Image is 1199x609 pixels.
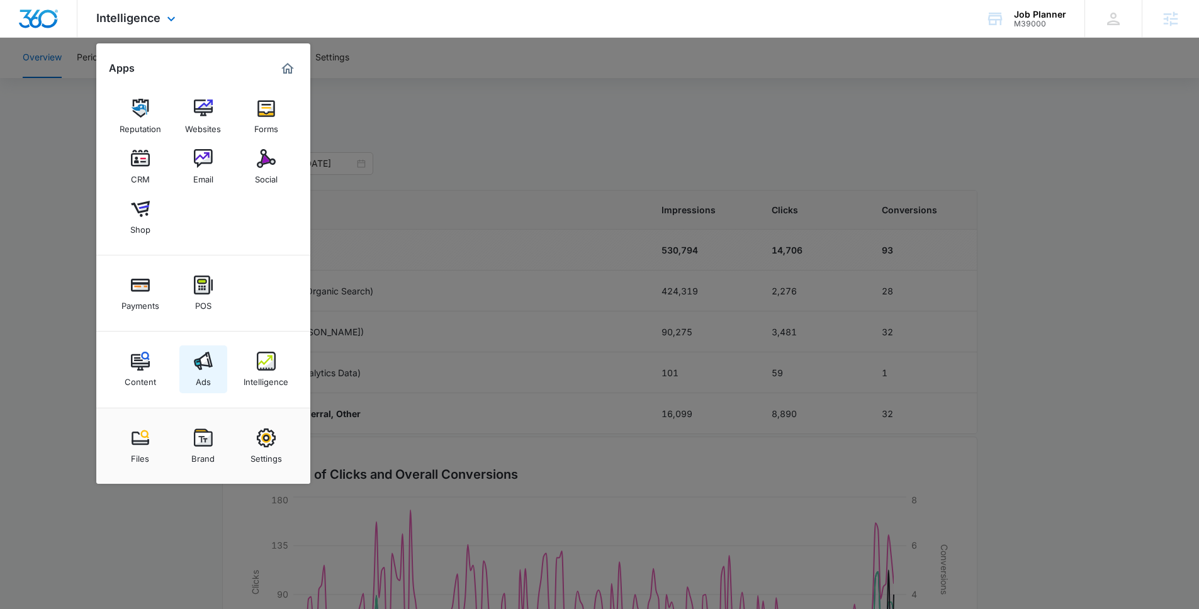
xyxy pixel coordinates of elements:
a: Reputation [116,92,164,140]
span: Intelligence [96,11,160,25]
a: CRM [116,143,164,191]
div: account id [1014,20,1066,28]
div: Payments [121,294,159,311]
div: POS [195,294,211,311]
a: Settings [242,422,290,470]
div: Content [125,371,156,387]
div: Forms [254,118,278,134]
div: Settings [250,447,282,464]
a: Brand [179,422,227,470]
div: Email [193,168,213,184]
div: Intelligence [244,371,288,387]
a: Ads [179,345,227,393]
a: Files [116,422,164,470]
a: Websites [179,92,227,140]
div: Websites [185,118,221,134]
div: account name [1014,9,1066,20]
h2: Apps [109,62,135,74]
a: Intelligence [242,345,290,393]
a: Email [179,143,227,191]
a: Shop [116,193,164,241]
a: Social [242,143,290,191]
div: Social [255,168,278,184]
div: Reputation [120,118,161,134]
div: CRM [131,168,150,184]
a: Forms [242,92,290,140]
div: Ads [196,371,211,387]
div: Files [131,447,149,464]
a: Payments [116,269,164,317]
a: Content [116,345,164,393]
div: Brand [191,447,215,464]
a: Marketing 360® Dashboard [278,59,298,79]
a: POS [179,269,227,317]
div: Shop [130,218,150,235]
